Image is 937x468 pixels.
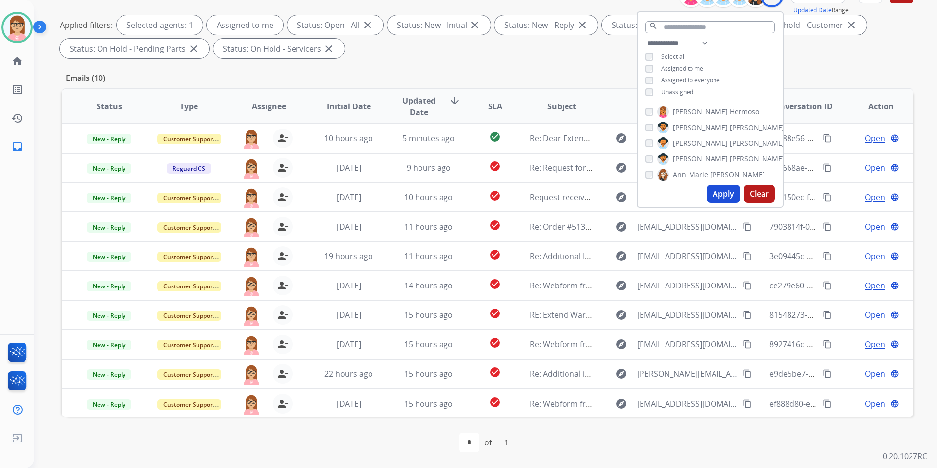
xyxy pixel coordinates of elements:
span: Open [865,368,885,380]
span: RE: Extend Warranty [530,310,605,320]
span: Conversation ID [770,101,833,112]
span: SLA [488,101,502,112]
span: [PERSON_NAME] [730,154,785,164]
p: Emails (10) [62,72,109,84]
span: Re: Additional Information Required to Complete Your Claim [530,251,752,261]
button: Updated Date [793,6,832,14]
img: agent-avatar [242,394,261,415]
p: Applied filters: [60,19,113,31]
mat-icon: check_circle [489,366,501,378]
span: Customer Support [157,399,221,410]
mat-icon: close [362,19,373,31]
span: Reguard CS [167,163,211,174]
mat-icon: explore [616,398,627,410]
mat-icon: explore [616,250,627,262]
mat-icon: close [188,43,199,54]
mat-icon: person_remove [277,398,289,410]
mat-icon: content_copy [823,222,832,231]
span: Re: Webform from [EMAIL_ADDRESS][DOMAIN_NAME] on [DATE] [530,339,765,350]
span: [DATE] [337,339,361,350]
span: Open [865,132,885,144]
mat-icon: content_copy [743,222,752,231]
img: agent-avatar [242,364,261,385]
img: agent-avatar [242,158,261,179]
img: agent-avatar [242,246,261,267]
mat-icon: inbox [11,141,23,153]
div: Status: On-hold - Customer [733,15,867,35]
mat-icon: explore [616,338,627,350]
span: Range [793,6,849,14]
mat-icon: list_alt [11,84,23,96]
span: Customer Support [157,252,221,262]
mat-icon: explore [616,191,627,203]
span: 11 hours ago [404,251,453,261]
mat-icon: check_circle [489,249,501,260]
div: Selected agents: 1 [117,15,203,35]
span: Customer Support [157,311,221,321]
mat-icon: language [890,163,899,172]
span: [PERSON_NAME] [673,123,728,132]
span: 10 hours ago [324,133,373,144]
span: Re: Additional information [530,368,627,379]
span: 15 hours ago [404,368,453,379]
span: Open [865,398,885,410]
span: Assigned to me [661,64,703,73]
span: Assigned to everyone [661,76,720,84]
span: New - Reply [87,399,131,410]
span: Customer Support [157,340,221,350]
mat-icon: person_remove [277,309,289,321]
span: 10 hours ago [404,192,453,203]
div: 1 [496,433,517,452]
span: Select all [661,52,686,61]
span: 9 hours ago [407,162,451,173]
span: New - Reply [87,252,131,262]
p: 0.20.1027RC [883,450,927,462]
img: agent-avatar [242,276,261,296]
mat-icon: content_copy [743,340,752,349]
mat-icon: content_copy [743,311,752,319]
span: Customer Support [157,222,221,233]
span: [PERSON_NAME] [730,123,785,132]
mat-icon: language [890,281,899,290]
mat-icon: language [890,340,899,349]
span: Open [865,221,885,233]
span: [EMAIL_ADDRESS][DOMAIN_NAME] [637,250,738,262]
mat-icon: explore [616,221,627,233]
span: 15 hours ago [404,398,453,409]
span: ce279e60-def9-40d4-af61-d133e5f9ca8c [769,280,914,291]
span: 3e09445c-8fdf-41e5-a6b9-0118a058024a [769,251,917,261]
span: Subject [547,101,576,112]
span: New - Reply [87,134,131,144]
span: New - Reply [87,311,131,321]
div: Status: On Hold - Pending Parts [60,39,209,58]
span: [PERSON_NAME] [710,170,765,180]
span: 15 hours ago [404,310,453,320]
mat-icon: language [890,399,899,408]
mat-icon: close [469,19,481,31]
div: Status: On-hold – Internal [602,15,729,35]
span: Hermoso [730,107,759,117]
span: 5 minutes ago [402,133,455,144]
span: New - Reply [87,193,131,203]
mat-icon: content_copy [743,281,752,290]
mat-icon: close [323,43,335,54]
img: avatar [3,14,31,41]
span: Ann_Marie [673,170,708,180]
mat-icon: check_circle [489,396,501,408]
span: [DATE] [337,221,361,232]
span: Open [865,338,885,350]
mat-icon: explore [616,280,627,291]
span: [EMAIL_ADDRESS][DOMAIN_NAME] [637,280,738,291]
mat-icon: check_circle [489,219,501,231]
mat-icon: check_circle [489,190,501,202]
span: ef888d80-e058-46cb-84a8-eeb190e9f1dc [769,398,917,409]
mat-icon: language [890,311,899,319]
span: Customer Support [157,134,221,144]
span: 11 hours ago [404,221,453,232]
span: 22 hours ago [324,368,373,379]
span: [DATE] [337,398,361,409]
span: Re: Webform from [EMAIL_ADDRESS][DOMAIN_NAME] on [DATE] [530,280,765,291]
span: New - Reply [87,222,131,233]
span: 8927416c-8580-478e-ace7-a71b3d545834 [769,339,920,350]
mat-icon: explore [616,162,627,174]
